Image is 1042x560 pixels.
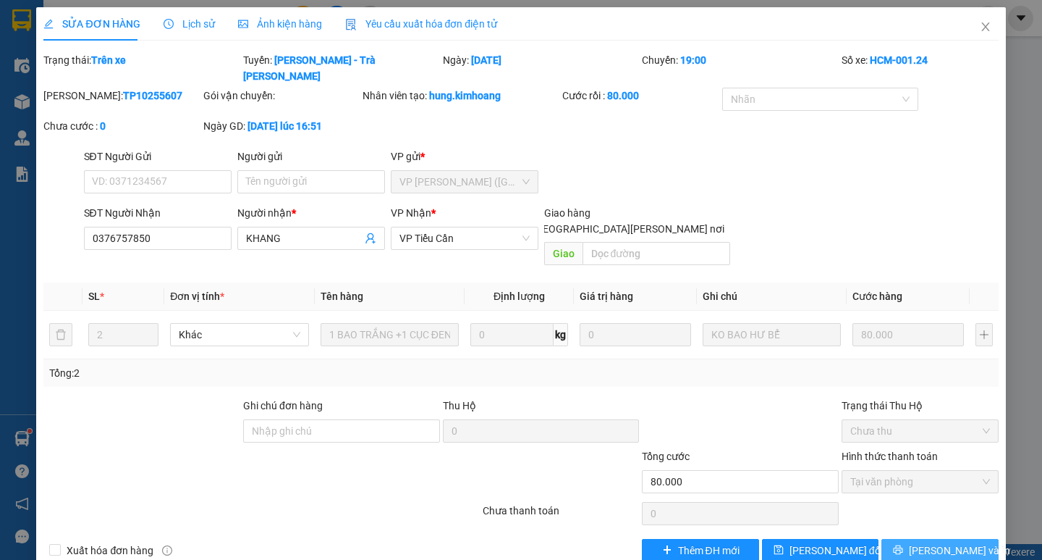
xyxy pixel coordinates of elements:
[391,149,538,164] div: VP gửi
[41,62,140,76] span: VP Trà Vinh (Hàng)
[365,233,376,244] span: user-add
[399,227,530,249] span: VP Tiểu Cần
[170,291,224,302] span: Đơn vị tính
[48,8,168,22] strong: BIÊN NHẬN GỬI HÀNG
[842,451,938,462] label: Hình thức thanh toán
[84,149,232,164] div: SĐT Người Gửi
[43,88,200,104] div: [PERSON_NAME]:
[544,242,583,265] span: Giao
[6,78,165,92] span: 0398620823 -
[870,54,928,66] b: HCM-001.24
[471,54,501,66] b: [DATE]
[774,545,784,556] span: save
[580,291,633,302] span: Giá trị hàng
[179,324,300,346] span: Khác
[850,471,990,493] span: Tại văn phòng
[243,400,323,411] label: Ghi chú đơn hàng
[583,242,730,265] input: Dọc đường
[391,207,431,219] span: VP Nhận
[703,323,841,346] input: Ghi Chú
[852,323,964,346] input: 0
[49,323,72,346] button: delete
[100,120,106,132] b: 0
[850,420,990,442] span: Chưa thu
[243,419,440,443] input: Ghi chú đơn hàng
[562,88,719,104] div: Cước rồi :
[580,323,691,346] input: 0
[441,52,641,84] div: Ngày:
[238,18,322,30] span: Ảnh kiện hàng
[554,323,568,346] span: kg
[162,546,172,556] span: info-circle
[6,28,166,56] span: VP [PERSON_NAME] ([GEOGRAPHIC_DATA]) -
[429,90,501,101] b: hung.kimhoang
[697,283,847,311] th: Ghi chú
[247,120,322,132] b: [DATE] lúc 16:51
[909,543,1010,559] span: [PERSON_NAME] và In
[840,52,1000,84] div: Số xe:
[607,90,639,101] b: 80.000
[321,323,459,346] input: VD: Bàn, Ghế
[42,52,242,84] div: Trạng thái:
[38,94,130,108] span: KO BAO BỂ- ƯỚT
[852,291,902,302] span: Cước hàng
[61,543,159,559] span: Xuất hóa đơn hàng
[91,54,126,66] b: Trên xe
[481,503,641,528] div: Chưa thanh toán
[43,19,54,29] span: edit
[164,19,174,29] span: clock-circle
[980,21,991,33] span: close
[965,7,1006,48] button: Close
[203,118,360,134] div: Ngày GD:
[49,365,403,381] div: Tổng: 2
[238,19,248,29] span: picture
[544,207,590,219] span: Giao hàng
[203,88,360,104] div: Gói vận chuyển:
[399,171,530,193] span: VP Trần Phú (Hàng)
[43,18,140,30] span: SỬA ĐƠN HÀNG
[494,291,545,302] span: Định lượng
[6,62,211,76] p: NHẬN:
[77,78,165,92] span: [PERSON_NAME]
[43,118,200,134] div: Chưa cước :
[237,149,385,164] div: Người gửi
[975,323,993,346] button: plus
[164,18,215,30] span: Lịch sử
[640,52,840,84] div: Chuyến:
[527,221,730,237] span: [GEOGRAPHIC_DATA][PERSON_NAME] nơi
[345,18,498,30] span: Yêu cầu xuất hóa đơn điện tử
[242,52,441,84] div: Tuyến:
[84,205,232,221] div: SĐT Người Nhận
[237,205,385,221] div: Người nhận
[345,19,357,30] img: icon
[893,545,903,556] span: printer
[842,398,999,414] div: Trạng thái Thu Hộ
[680,54,706,66] b: 19:00
[363,88,559,104] div: Nhân viên tạo:
[678,543,740,559] span: Thêm ĐH mới
[789,543,883,559] span: [PERSON_NAME] đổi
[132,42,166,56] span: NA UY
[443,400,476,411] span: Thu Hộ
[243,54,376,82] b: [PERSON_NAME] - Trà [PERSON_NAME]
[88,291,100,302] span: SL
[123,90,182,101] b: TP10255607
[6,28,211,56] p: GỬI:
[321,291,363,302] span: Tên hàng
[642,451,690,462] span: Tổng cước
[6,94,130,108] span: GIAO:
[662,545,672,556] span: plus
